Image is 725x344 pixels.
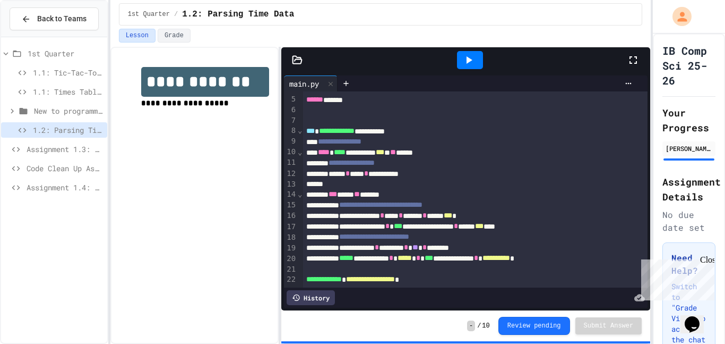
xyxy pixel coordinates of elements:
iframe: chat widget [637,255,714,300]
h2: Assignment Details [662,174,715,204]
div: 7 [284,115,297,126]
div: History [287,290,335,305]
span: Fold line [297,190,303,198]
iframe: chat widget [680,301,714,333]
div: 12 [284,169,297,179]
div: 19 [284,243,297,254]
span: 1st Quarter [128,10,170,19]
span: - [467,321,475,331]
span: New to programming exercises [34,105,103,116]
span: Assignment 1.3: Longitude and Latitude Data [27,144,103,155]
div: Chat with us now!Close [4,4,73,68]
span: Back to Teams [37,13,87,24]
span: 1.2: Parsing Time Data [33,124,103,136]
span: / [477,322,481,330]
span: Assignment 1.4: Reading and Parsing Data [27,182,103,193]
div: 13 [284,179,297,190]
span: / [174,10,178,19]
span: Fold line [297,126,303,135]
button: Lesson [119,29,156,43]
div: 11 [284,157,297,168]
div: 15 [284,200,297,211]
div: 16 [284,211,297,221]
div: [PERSON_NAME] [PERSON_NAME] [666,144,712,153]
div: 6 [284,105,297,115]
div: 5 [284,94,297,105]
span: 1st Quarter [28,48,103,59]
span: 1.1: Tic-Tac-Toe (Year 2) [33,67,103,78]
div: 14 [284,189,297,200]
span: 1.1: Times Table (Year 1/SL) [33,86,103,97]
div: 9 [284,136,297,147]
div: My Account [661,4,694,29]
span: Code Clean Up Assignment [27,163,103,174]
h3: Need Help? [671,251,706,277]
div: 18 [284,232,297,243]
span: 1.2: Parsing Time Data [182,8,294,21]
div: main.py [284,75,338,91]
span: Fold line [297,148,303,156]
div: main.py [284,78,324,89]
span: Submit Answer [584,322,634,330]
button: Submit Answer [575,317,642,334]
button: Back to Teams [10,7,99,30]
button: Grade [158,29,191,43]
button: Review pending [498,317,570,335]
div: 21 [284,264,297,275]
h1: IB Comp Sci 25-26 [662,43,715,88]
div: 20 [284,254,297,264]
div: 17 [284,222,297,232]
h2: Your Progress [662,105,715,135]
div: 22 [284,274,297,285]
div: 8 [284,125,297,136]
span: 10 [482,322,489,330]
div: No due date set [662,208,715,234]
div: 10 [284,147,297,157]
